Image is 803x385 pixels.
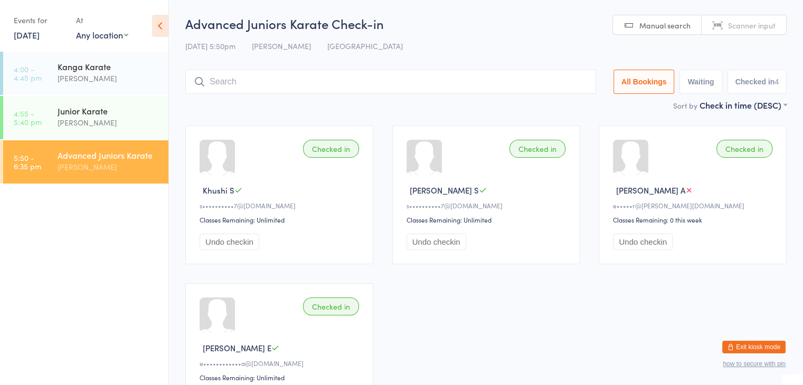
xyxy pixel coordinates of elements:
[407,215,569,224] div: Classes Remaining: Unlimited
[616,185,685,196] span: [PERSON_NAME] A
[203,342,271,353] span: [PERSON_NAME] E
[410,185,479,196] span: [PERSON_NAME] S
[200,234,259,250] button: Undo checkin
[327,41,403,51] span: [GEOGRAPHIC_DATA]
[14,29,40,41] a: [DATE]
[728,70,787,94] button: Checked in4
[200,373,362,382] div: Classes Remaining: Unlimited
[76,12,128,29] div: At
[200,359,362,368] div: e••••••••••••a@[DOMAIN_NAME]
[679,70,722,94] button: Waiting
[3,140,168,184] a: 5:50 -6:35 pmAdvanced Juniors Karate[PERSON_NAME]
[200,215,362,224] div: Classes Remaining: Unlimited
[58,149,159,161] div: Advanced Juniors Karate
[58,117,159,129] div: [PERSON_NAME]
[509,140,565,158] div: Checked in
[728,20,776,31] span: Scanner input
[14,12,65,29] div: Events for
[303,140,359,158] div: Checked in
[700,99,787,111] div: Check in time (DESC)
[3,52,168,95] a: 4:00 -4:45 pmKanga Karate[PERSON_NAME]
[185,15,787,32] h2: Advanced Juniors Karate Check-in
[716,140,772,158] div: Checked in
[3,96,168,139] a: 4:55 -5:40 pmJunior Karate[PERSON_NAME]
[200,201,362,210] div: s••••••••••7@[DOMAIN_NAME]
[58,161,159,173] div: [PERSON_NAME]
[722,341,786,353] button: Exit kiosk mode
[58,72,159,84] div: [PERSON_NAME]
[303,297,359,315] div: Checked in
[673,100,697,111] label: Sort by
[774,78,779,86] div: 4
[14,153,41,170] time: 5:50 - 6:35 pm
[58,61,159,72] div: Kanga Karate
[252,41,311,51] span: [PERSON_NAME]
[185,70,596,94] input: Search
[14,109,42,126] time: 4:55 - 5:40 pm
[58,105,159,117] div: Junior Karate
[185,41,235,51] span: [DATE] 5:50pm
[407,234,466,250] button: Undo checkin
[76,29,128,41] div: Any location
[613,70,675,94] button: All Bookings
[613,201,776,210] div: e•••••r@[PERSON_NAME][DOMAIN_NAME]
[407,201,569,210] div: s••••••••••7@[DOMAIN_NAME]
[723,360,786,368] button: how to secure with pin
[639,20,691,31] span: Manual search
[203,185,234,196] span: Khushi S
[613,234,673,250] button: Undo checkin
[14,65,42,82] time: 4:00 - 4:45 pm
[613,215,776,224] div: Classes Remaining: 0 this week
